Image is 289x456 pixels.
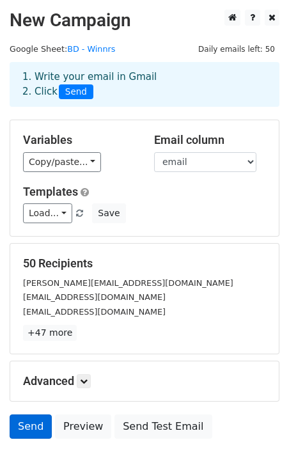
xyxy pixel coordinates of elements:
a: BD - Winnrs [67,44,115,54]
small: Google Sheet: [10,44,115,54]
a: Preview [55,414,111,439]
small: [EMAIL_ADDRESS][DOMAIN_NAME] [23,307,166,317]
a: Daily emails left: 50 [194,44,279,54]
span: Send [59,84,93,100]
h5: Variables [23,133,135,147]
a: +47 more [23,325,77,341]
small: [PERSON_NAME][EMAIL_ADDRESS][DOMAIN_NAME] [23,278,233,288]
h5: Advanced [23,374,266,388]
div: 1. Write your email in Gmail 2. Click [13,70,276,99]
h2: New Campaign [10,10,279,31]
a: Send [10,414,52,439]
a: Copy/paste... [23,152,101,172]
small: [EMAIL_ADDRESS][DOMAIN_NAME] [23,292,166,302]
a: Load... [23,203,72,223]
iframe: Chat Widget [225,395,289,456]
h5: 50 Recipients [23,256,266,271]
h5: Email column [154,133,266,147]
a: Send Test Email [114,414,212,439]
button: Save [92,203,125,223]
a: Templates [23,185,78,198]
span: Daily emails left: 50 [194,42,279,56]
